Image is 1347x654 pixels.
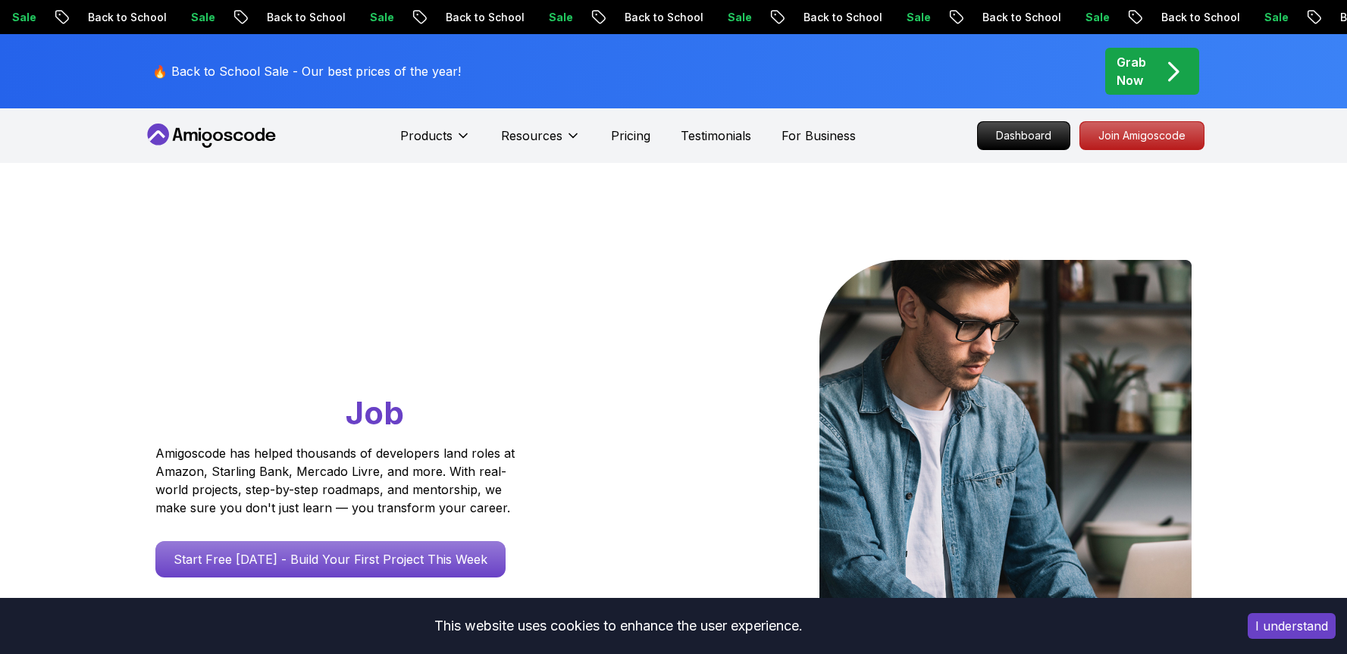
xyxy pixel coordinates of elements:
[819,260,1192,650] img: hero
[711,10,760,25] p: Sale
[71,10,174,25] p: Back to School
[155,541,506,577] a: Start Free [DATE] - Build Your First Project This Week
[155,260,573,435] h1: Go From Learning to Hired: Master Java, Spring Boot & Cloud Skills That Get You the
[1069,10,1117,25] p: Sale
[400,127,471,157] button: Products
[174,10,223,25] p: Sale
[501,127,562,145] p: Resources
[346,393,404,432] span: Job
[152,62,461,80] p: 🔥 Back to School Sale - Our best prices of the year!
[250,10,353,25] p: Back to School
[155,444,519,517] p: Amigoscode has helped thousands of developers land roles at Amazon, Starling Bank, Mercado Livre,...
[1248,10,1296,25] p: Sale
[782,127,856,145] a: For Business
[890,10,938,25] p: Sale
[966,10,1069,25] p: Back to School
[1080,122,1204,149] p: Join Amigoscode
[1145,10,1248,25] p: Back to School
[1248,613,1336,639] button: Accept cookies
[429,10,532,25] p: Back to School
[532,10,581,25] p: Sale
[501,127,581,157] button: Resources
[400,127,453,145] p: Products
[1117,53,1146,89] p: Grab Now
[681,127,751,145] a: Testimonials
[977,121,1070,150] a: Dashboard
[787,10,890,25] p: Back to School
[608,10,711,25] p: Back to School
[1079,121,1204,150] a: Join Amigoscode
[978,122,1070,149] p: Dashboard
[11,609,1225,643] div: This website uses cookies to enhance the user experience.
[353,10,402,25] p: Sale
[611,127,650,145] a: Pricing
